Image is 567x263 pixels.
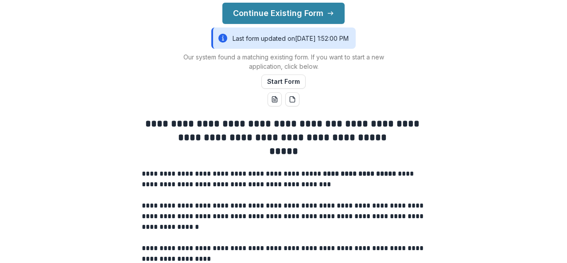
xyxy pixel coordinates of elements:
[222,3,345,24] button: Continue Existing Form
[285,92,299,106] button: pdf-download
[173,52,394,71] p: Our system found a matching existing form. If you want to start a new application, click below.
[261,75,306,89] button: Start Form
[211,27,356,49] div: Last form updated on [DATE] 1:52:00 PM
[268,92,282,106] button: word-download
